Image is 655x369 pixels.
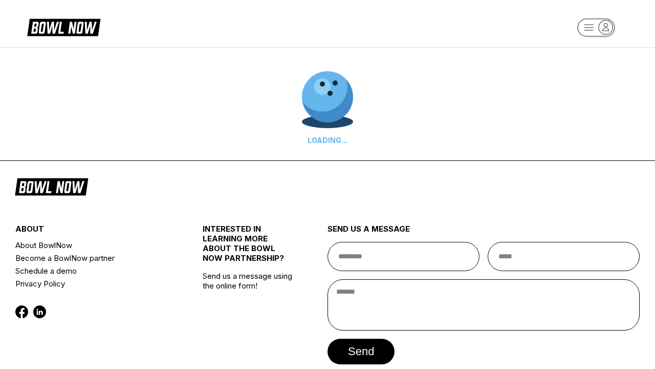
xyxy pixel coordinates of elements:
[15,224,171,239] div: about
[15,239,171,252] a: About BowlNow
[15,277,171,290] a: Privacy Policy
[327,339,395,364] button: send
[15,264,171,277] a: Schedule a demo
[203,224,296,271] div: INTERESTED IN LEARNING MORE ABOUT THE BOWL NOW PARTNERSHIP?
[15,252,171,264] a: Become a BowlNow partner
[302,136,353,145] div: LOADING...
[327,224,640,242] div: send us a message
